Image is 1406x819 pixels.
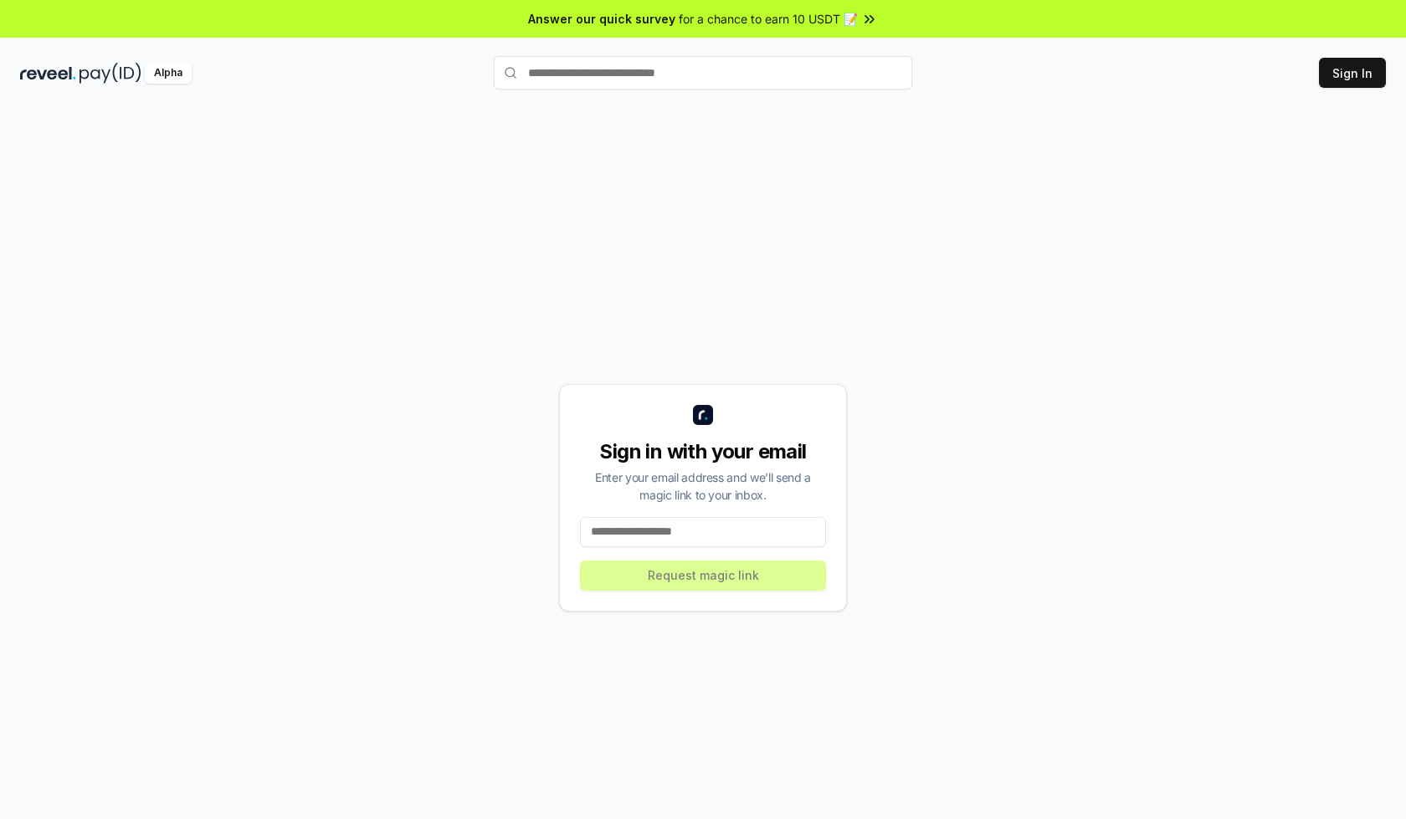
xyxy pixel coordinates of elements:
[145,63,192,84] div: Alpha
[80,63,141,84] img: pay_id
[528,10,675,28] span: Answer our quick survey
[580,468,826,504] div: Enter your email address and we’ll send a magic link to your inbox.
[679,10,858,28] span: for a chance to earn 10 USDT 📝
[580,438,826,465] div: Sign in with your email
[1319,58,1386,88] button: Sign In
[20,63,76,84] img: reveel_dark
[693,405,713,425] img: logo_small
